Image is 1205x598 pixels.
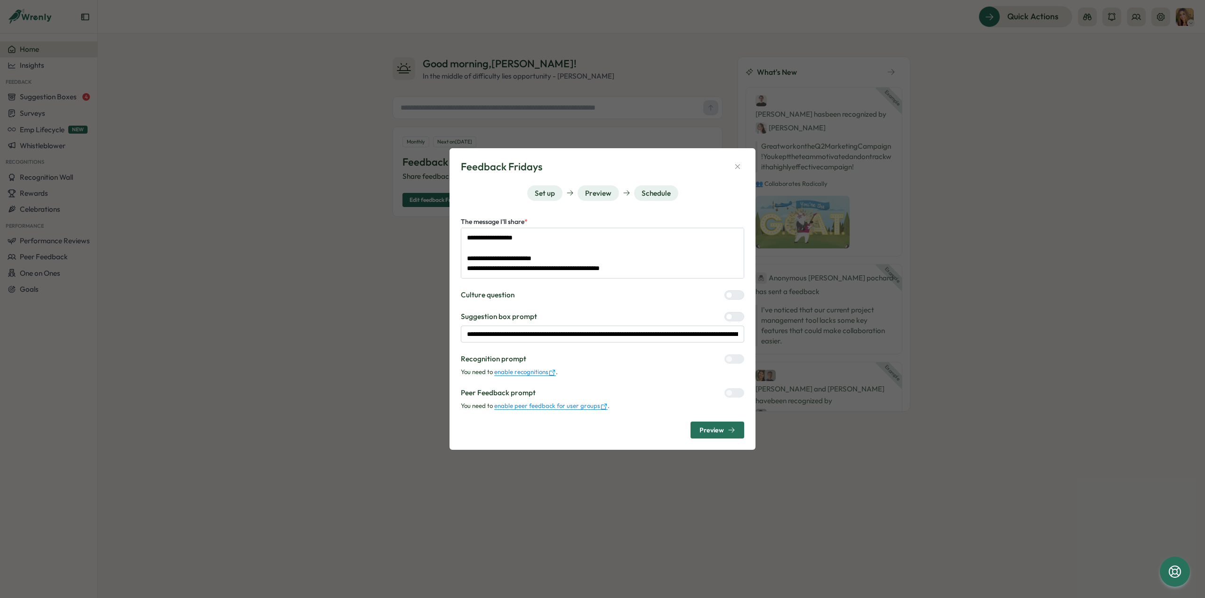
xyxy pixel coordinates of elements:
button: Preview [578,185,619,201]
span: Preview [699,427,724,433]
p: You need to . [461,402,744,410]
label: Suggestion box prompt [461,311,537,322]
a: enable peer feedback for user groups [494,402,608,410]
a: enable recognitions [494,368,556,376]
button: Set up [527,185,562,201]
label: Peer Feedback prompt [461,388,536,398]
label: Culture question [461,290,514,300]
button: Preview [691,422,744,439]
label: The message I'll share [461,217,528,227]
h3: Feedback Fridays [461,159,542,174]
button: Schedule [634,185,678,201]
p: You need to . [461,368,744,376]
label: Recognition prompt [461,354,526,364]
